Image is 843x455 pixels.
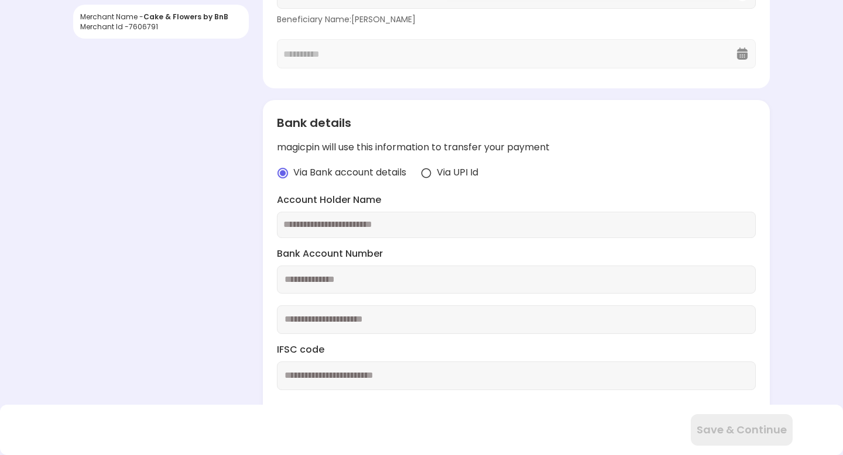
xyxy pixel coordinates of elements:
[277,194,756,207] label: Account Holder Name
[277,247,756,261] label: Bank Account Number
[277,167,289,179] img: radio
[293,166,406,180] span: Via Bank account details
[277,343,756,357] label: IFSC code
[80,22,242,32] div: Merchant Id - 7606791
[277,13,756,25] div: Beneficiary Name: [PERSON_NAME]
[420,167,432,179] img: radio
[277,114,756,132] div: Bank details
[80,12,242,22] div: Merchant Name -
[691,414,793,446] button: Save & Continue
[437,166,478,180] span: Via UPI Id
[277,141,756,154] div: magicpin will use this information to transfer your payment
[143,12,228,22] span: Cake & Flowers by BnB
